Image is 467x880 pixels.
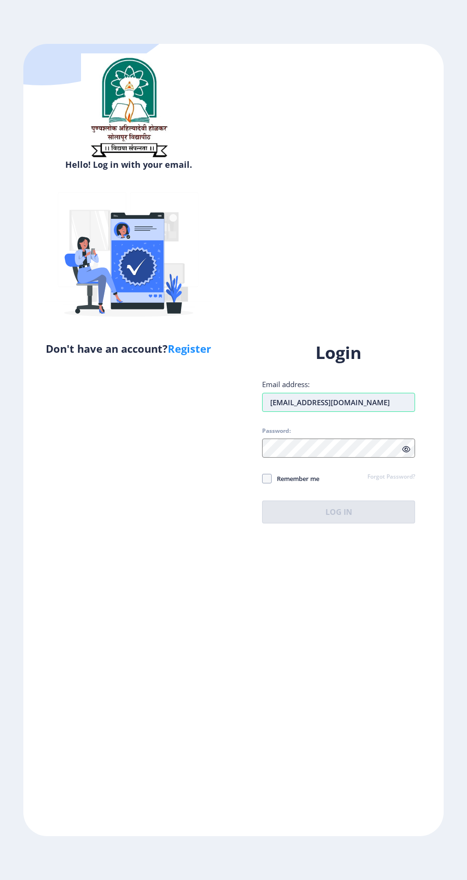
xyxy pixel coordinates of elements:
[262,379,310,389] label: Email address:
[262,501,415,523] button: Log In
[367,473,415,481] a: Forgot Password?
[45,174,212,341] img: Verified-rafiki.svg
[81,53,176,161] img: sulogo.png
[30,159,226,170] h6: Hello! Log in with your email.
[262,427,291,435] label: Password:
[30,341,226,356] h5: Don't have an account?
[262,393,415,412] input: Email address
[272,473,319,484] span: Remember me
[262,341,415,364] h1: Login
[168,341,211,356] a: Register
